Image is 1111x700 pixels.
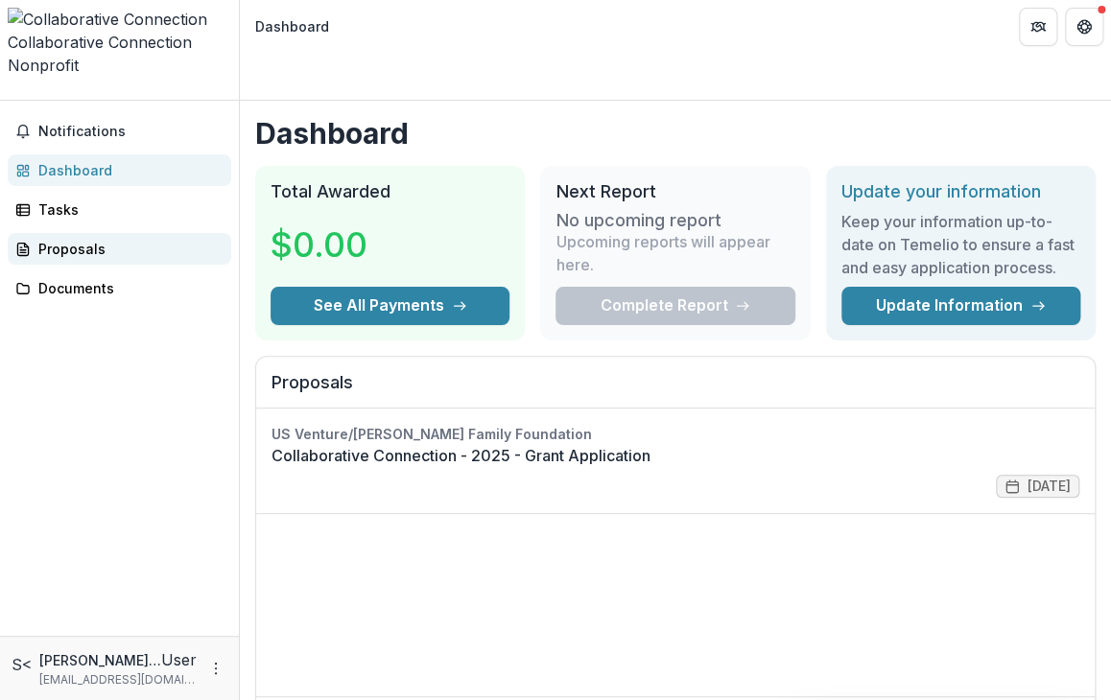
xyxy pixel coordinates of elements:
[38,124,224,140] span: Notifications
[271,219,367,270] h3: $0.00
[12,653,32,676] div: Sara Brown <sebrown@winnebagocountywi.gov>
[248,12,337,40] nav: breadcrumb
[1065,8,1103,46] button: Get Help
[271,287,509,325] button: See All Payments
[8,194,231,225] a: Tasks
[8,233,231,265] a: Proposals
[841,181,1080,202] h2: Update your information
[272,444,1079,467] a: Collaborative Connection - 2025 - Grant Application
[555,230,794,276] p: Upcoming reports will appear here.
[39,650,161,670] p: [PERSON_NAME] <[EMAIL_ADDRESS][DOMAIN_NAME]>
[555,181,794,202] h2: Next Report
[841,210,1080,279] h3: Keep your information up-to-date on Temelio to ensure a fast and easy application process.
[8,8,231,31] img: Collaborative Connection
[204,657,227,680] button: More
[272,372,1079,408] h2: Proposals
[8,56,79,75] span: Nonprofit
[555,210,721,231] h3: No upcoming report
[8,116,231,147] button: Notifications
[8,272,231,304] a: Documents
[841,287,1080,325] a: Update Information
[38,239,216,259] div: Proposals
[1019,8,1057,46] button: Partners
[255,116,1096,151] h1: Dashboard
[38,199,216,220] div: Tasks
[39,671,197,688] p: [EMAIL_ADDRESS][DOMAIN_NAME]
[255,16,329,36] div: Dashboard
[161,648,197,671] p: User
[271,181,509,202] h2: Total Awarded
[38,160,216,180] div: Dashboard
[38,278,216,298] div: Documents
[8,31,231,54] div: Collaborative Connection
[8,154,231,186] a: Dashboard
